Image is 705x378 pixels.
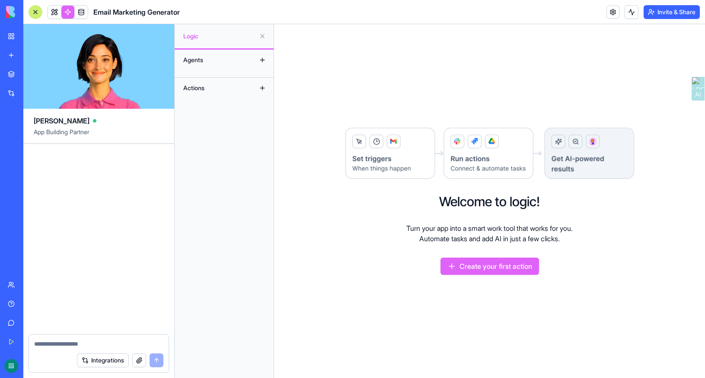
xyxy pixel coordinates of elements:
img: Logic [345,127,635,180]
button: Create your first action [440,258,539,275]
img: logo [6,6,60,18]
p: Turn your app into a smart work tool that works for you. Automate tasks and add AI in just a few ... [406,223,573,244]
div: Agents [179,53,248,67]
button: Invite & Share [644,5,700,19]
h2: Welcome to logic! [439,194,540,209]
div: Actions [179,81,248,95]
img: ACg8ocKJwCHE2cHt9FG1PNLREsO3rfNay7mQ_9XPZrwaEwDwfsjC1A=s96-c [4,359,18,373]
a: Create your first action [440,264,539,272]
span: Logic [183,32,255,41]
span: Email Marketing Generator [93,7,180,17]
button: Integrations [77,353,129,367]
span: App Building Partner [34,128,164,143]
span: [PERSON_NAME] [34,116,89,126]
